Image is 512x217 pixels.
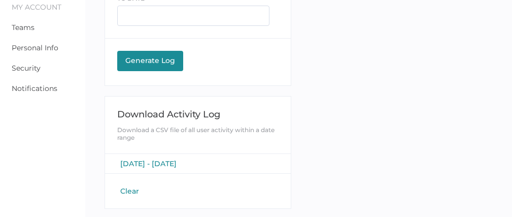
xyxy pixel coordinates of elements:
[117,126,278,141] div: Download a CSV file of all user activity within a date range
[12,64,41,73] a: Security
[12,23,35,32] a: Teams
[120,159,177,168] span: [DATE] - [DATE]
[117,51,183,71] button: Generate Log
[12,43,58,52] a: Personal Info
[117,186,142,196] button: Clear
[12,84,57,93] a: Notifications
[117,109,278,120] div: Download Activity Log
[122,56,178,65] div: Generate Log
